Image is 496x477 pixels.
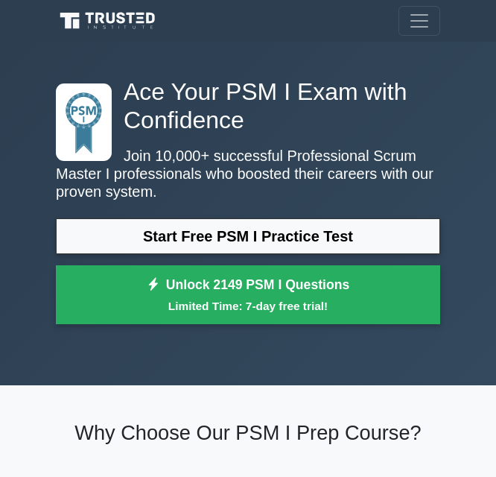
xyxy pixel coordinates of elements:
h2: Why Choose Our PSM I Prep Course? [56,421,440,446]
p: Join 10,000+ successful Professional Scrum Master I professionals who boosted their careers with ... [56,147,440,200]
a: Start Free PSM I Practice Test [56,218,440,254]
small: Limited Time: 7-day free trial! [74,297,422,315]
a: Unlock 2149 PSM I QuestionsLimited Time: 7-day free trial! [56,265,440,325]
h1: Ace Your PSM I Exam with Confidence [56,78,440,135]
button: Toggle navigation [398,6,440,36]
